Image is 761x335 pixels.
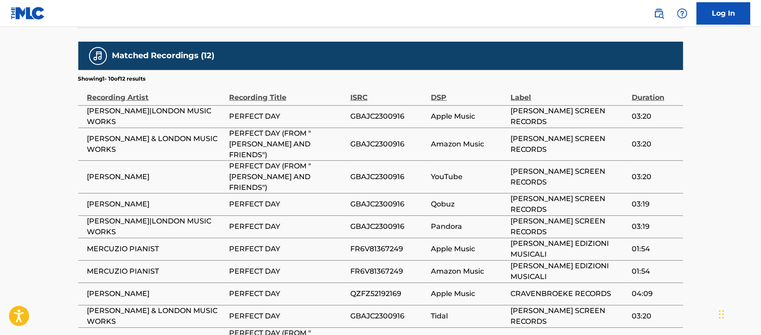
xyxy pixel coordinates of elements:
img: Matched Recordings [93,51,103,61]
span: [PERSON_NAME] [87,288,225,299]
div: Recording Artist [87,83,225,103]
span: 03:19 [632,199,679,210]
span: GBAJC2300916 [350,311,427,322]
span: [PERSON_NAME] [87,199,225,210]
span: GBAJC2300916 [350,111,427,122]
span: [PERSON_NAME] SCREEN RECORDS [511,216,627,237]
div: DSP [431,83,506,103]
img: MLC Logo [11,7,45,20]
iframe: Chat Widget [716,292,761,335]
span: [PERSON_NAME] & LONDON MUSIC WORKS [87,133,225,155]
span: 03:19 [632,221,679,232]
div: Recording Title [230,83,346,103]
div: Help [673,4,691,22]
span: 03:20 [632,139,679,150]
span: [PERSON_NAME] [87,172,225,182]
img: help [677,8,688,19]
div: ISRC [350,83,427,103]
span: Apple Music [431,244,506,254]
a: Log In [697,2,750,25]
span: [PERSON_NAME] SCREEN RECORDS [511,106,627,127]
span: Apple Music [431,111,506,122]
span: [PERSON_NAME] SCREEN RECORDS [511,166,627,188]
span: GBAJC2300916 [350,139,427,150]
a: Public Search [650,4,668,22]
span: [PERSON_NAME]|LONDON MUSIC WORKS [87,216,225,237]
span: PERFECT DAY [230,221,346,232]
span: 03:20 [632,311,679,322]
span: PERFECT DAY [230,199,346,210]
span: [PERSON_NAME]|LONDON MUSIC WORKS [87,106,225,127]
div: Drag [719,301,724,328]
span: [PERSON_NAME] SCREEN RECORDS [511,305,627,327]
span: Tidal [431,311,506,322]
span: YouTube [431,172,506,182]
span: GBAJC2300916 [350,221,427,232]
span: Pandora [431,221,506,232]
span: Amazon Music [431,139,506,150]
span: 01:54 [632,244,679,254]
span: [PERSON_NAME] SCREEN RECORDS [511,133,627,155]
span: FR6V81367249 [350,244,427,254]
span: CRAVENBROEKE RECORDS [511,288,627,299]
span: FR6V81367249 [350,266,427,277]
span: PERFECT DAY (FROM "[PERSON_NAME] AND FRIENDS") [230,128,346,160]
span: PERFECT DAY [230,311,346,322]
span: Apple Music [431,288,506,299]
span: [PERSON_NAME] EDIZIONI MUSICALI [511,261,627,282]
p: Showing 1 - 10 of 12 results [78,75,146,83]
span: [PERSON_NAME] & LONDON MUSIC WORKS [87,305,225,327]
span: GBAJC2300916 [350,172,427,182]
span: 01:54 [632,266,679,277]
span: MERCUZIO PIANIST [87,244,225,254]
span: PERFECT DAY (FROM "[PERSON_NAME] AND FRIENDS") [230,161,346,193]
span: 03:20 [632,111,679,122]
div: Duration [632,83,679,103]
h5: Matched Recordings (12) [112,51,215,61]
span: Amazon Music [431,266,506,277]
span: [PERSON_NAME] EDIZIONI MUSICALI [511,238,627,260]
span: GBAJC2300916 [350,199,427,210]
span: PERFECT DAY [230,266,346,277]
span: 04:09 [632,288,679,299]
span: Qobuz [431,199,506,210]
span: 03:20 [632,172,679,182]
span: [PERSON_NAME] SCREEN RECORDS [511,193,627,215]
span: PERFECT DAY [230,244,346,254]
span: QZFZ52192169 [350,288,427,299]
img: search [654,8,664,19]
span: MERCUZIO PIANIST [87,266,225,277]
span: PERFECT DAY [230,288,346,299]
div: Label [511,83,627,103]
span: PERFECT DAY [230,111,346,122]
